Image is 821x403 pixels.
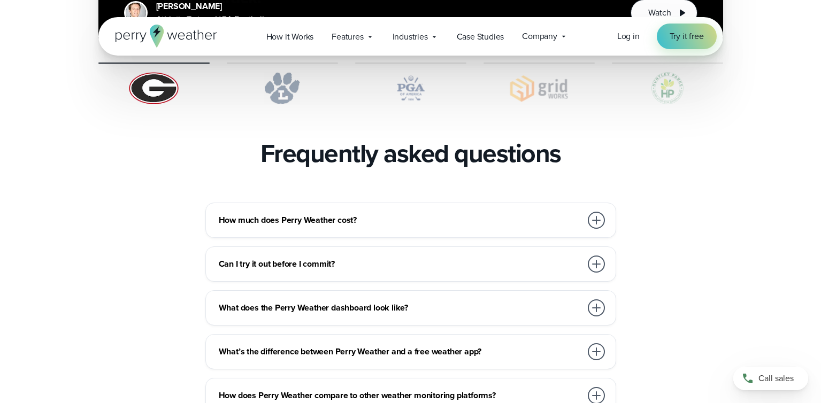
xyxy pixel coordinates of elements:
a: Case Studies [448,26,513,48]
span: Call sales [758,372,794,385]
img: PGA.svg [355,72,466,104]
span: Features [332,30,363,43]
a: Call sales [733,367,808,390]
h3: How does Perry Weather compare to other weather monitoring platforms? [219,389,581,402]
span: Industries [393,30,428,43]
img: Gridworks.svg [484,72,595,104]
span: How it Works [266,30,314,43]
span: Try it free [670,30,704,43]
div: Athletic Trainer, UGA Football [156,13,264,26]
h3: Can I try it out before I commit? [219,258,581,270]
span: Company [522,30,557,43]
span: Case Studies [457,30,504,43]
h3: How much does Perry Weather cost? [219,214,581,227]
span: Log in [617,30,640,42]
span: Watch [648,6,671,19]
h3: What’s the difference between Perry Weather and a free weather app? [219,345,581,358]
a: How it Works [257,26,323,48]
a: Try it free [657,24,717,49]
h2: Frequently asked questions [260,138,561,168]
h3: What does the Perry Weather dashboard look like? [219,301,581,314]
a: Log in [617,30,640,43]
